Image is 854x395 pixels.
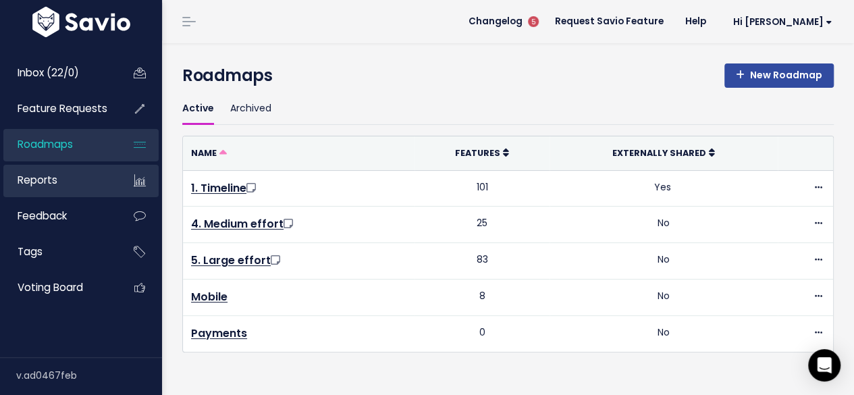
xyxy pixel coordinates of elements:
[550,170,778,207] td: Yes
[528,16,539,27] span: 5
[612,146,715,159] a: Externally Shared
[717,11,843,32] a: Hi [PERSON_NAME]
[3,272,112,303] a: Voting Board
[191,289,228,305] a: Mobile
[3,236,112,267] a: Tags
[415,243,550,280] td: 83
[191,147,217,159] span: Name
[550,279,778,315] td: No
[455,146,509,159] a: Features
[3,93,112,124] a: Feature Requests
[18,280,83,294] span: Voting Board
[3,165,112,196] a: Reports
[469,17,523,26] span: Changelog
[550,315,778,351] td: No
[18,244,43,259] span: Tags
[29,7,134,37] img: logo-white.9d6f32f41409.svg
[18,101,107,115] span: Feature Requests
[544,11,674,32] a: Request Savio Feature
[674,11,717,32] a: Help
[3,57,112,88] a: Inbox (22/0)
[191,146,227,159] a: Name
[550,243,778,280] td: No
[182,63,834,88] h4: Roadmaps
[724,63,834,88] a: New Roadmap
[18,65,79,80] span: Inbox (22/0)
[191,253,283,268] a: 5. Large effort
[16,358,162,393] div: v.ad0467feb
[3,129,112,160] a: Roadmaps
[18,137,73,151] span: Roadmaps
[733,17,832,27] span: Hi [PERSON_NAME]
[550,207,778,243] td: No
[191,180,259,196] a: 1. Timeline
[182,93,214,125] a: Active
[415,207,550,243] td: 25
[230,93,271,125] a: Archived
[415,315,550,351] td: 0
[191,325,247,341] a: Payments
[612,147,706,159] span: Externally Shared
[191,216,296,232] a: 4. Medium effort
[455,147,500,159] span: Features
[3,201,112,232] a: Feedback
[18,173,57,187] span: Reports
[808,349,840,381] div: Open Intercom Messenger
[415,170,550,207] td: 101
[415,279,550,315] td: 8
[18,209,67,223] span: Feedback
